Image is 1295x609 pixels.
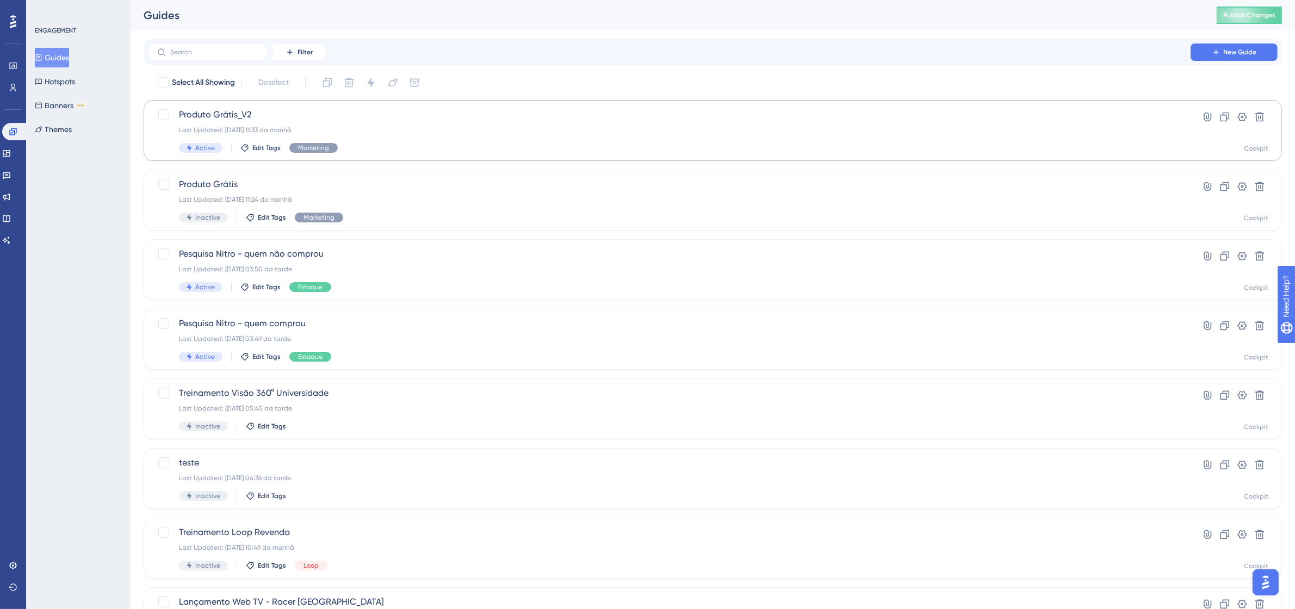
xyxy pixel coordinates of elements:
[76,103,85,108] div: BETA
[258,561,286,570] span: Edit Tags
[195,422,220,431] span: Inactive
[195,492,220,500] span: Inactive
[249,73,299,92] button: Deselect
[1224,48,1257,57] span: New Guide
[258,422,286,431] span: Edit Tags
[179,178,1160,191] span: Produto Grátis
[195,144,215,152] span: Active
[303,213,334,222] span: Marketing
[26,3,68,16] span: Need Help?
[179,334,1160,343] div: Last Updated: [DATE] 03:49 da tarde
[1249,566,1282,599] iframe: UserGuiding AI Assistant Launcher
[258,492,286,500] span: Edit Tags
[298,48,313,57] span: Filter
[1244,492,1268,501] div: Cockpit
[252,144,281,152] span: Edit Tags
[1244,353,1268,362] div: Cockpit
[35,48,69,67] button: Guides
[179,387,1160,400] span: Treinamento Visão 360° Universidade
[179,526,1160,539] span: Treinamento Loop Revenda
[1217,7,1282,24] button: Publish Changes
[1191,43,1278,61] button: New Guide
[179,595,1160,608] span: Lançamento Web TV - Racer [GEOGRAPHIC_DATA]
[35,72,75,91] button: Hotspots
[298,283,323,291] span: Estoque
[179,404,1160,413] div: Last Updated: [DATE] 05:45 da tarde
[170,48,258,56] input: Search
[258,76,289,89] span: Deselect
[35,120,72,139] button: Themes
[179,108,1160,121] span: Produto Grátis_V2
[195,213,220,222] span: Inactive
[1244,144,1268,153] div: Cockpit
[1244,562,1268,570] div: Cockpit
[195,352,215,361] span: Active
[195,561,220,570] span: Inactive
[240,352,281,361] button: Edit Tags
[246,422,286,431] button: Edit Tags
[179,317,1160,330] span: Pesquisa Nitro - quem comprou
[179,474,1160,482] div: Last Updated: [DATE] 04:36 da tarde
[144,8,1189,23] div: Guides
[246,492,286,500] button: Edit Tags
[179,126,1160,134] div: Last Updated: [DATE] 11:33 da manhã
[252,352,281,361] span: Edit Tags
[303,561,319,570] span: Loop
[1244,283,1268,292] div: Cockpit
[1244,214,1268,222] div: Cockpit
[298,144,329,152] span: Marketing
[35,96,85,115] button: BannersBETA
[252,283,281,291] span: Edit Tags
[195,283,215,291] span: Active
[179,247,1160,260] span: Pesquisa Nitro - quem não comprou
[172,76,235,89] span: Select All Showing
[246,561,286,570] button: Edit Tags
[298,352,323,361] span: Estoque
[179,543,1160,552] div: Last Updated: [DATE] 10:49 da manhã
[246,213,286,222] button: Edit Tags
[240,144,281,152] button: Edit Tags
[179,265,1160,274] div: Last Updated: [DATE] 03:50 da tarde
[272,43,326,61] button: Filter
[258,213,286,222] span: Edit Tags
[179,195,1160,204] div: Last Updated: [DATE] 11:24 da manhã
[1244,422,1268,431] div: Cockpit
[1223,11,1275,20] span: Publish Changes
[35,26,76,35] div: ENGAGEMENT
[240,283,281,291] button: Edit Tags
[179,456,1160,469] span: teste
